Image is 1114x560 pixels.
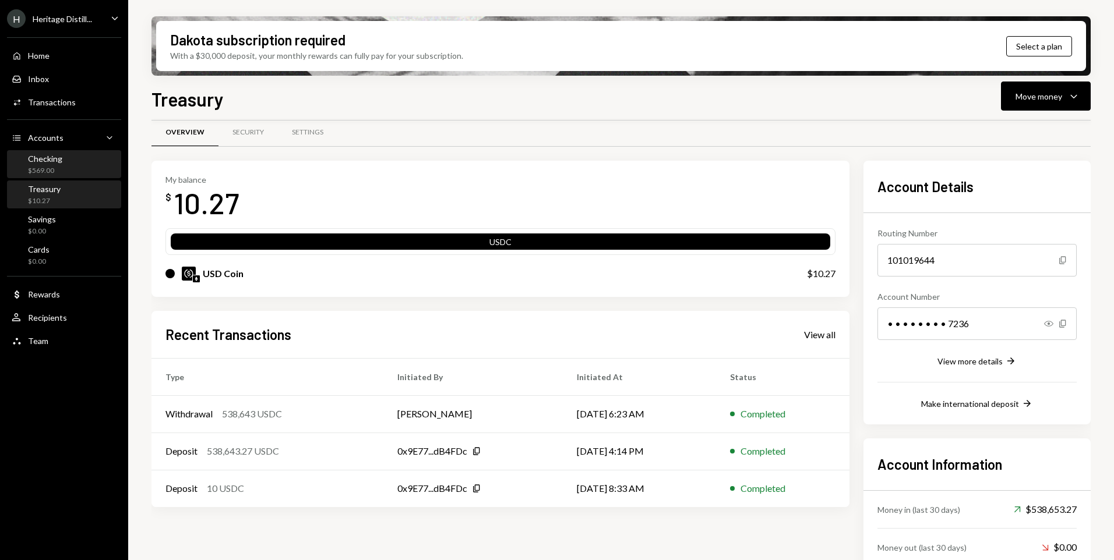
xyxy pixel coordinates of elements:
div: Make international deposit [921,399,1019,409]
div: 10 USDC [207,481,244,495]
div: Treasury [28,184,61,194]
div: View all [804,329,835,341]
div: 101019644 [877,244,1077,277]
div: 0x9E77...dB4FDc [397,481,467,495]
button: Select a plan [1006,36,1072,56]
div: Completed [741,407,785,421]
div: Routing Number [877,227,1077,239]
div: Money in (last 30 days) [877,504,960,516]
th: Type [151,358,383,395]
th: Initiated At [563,358,716,395]
a: Security [218,118,278,147]
a: Recipients [7,307,121,328]
div: View more details [937,356,1003,366]
a: Home [7,45,121,66]
div: Home [28,51,50,61]
a: Savings$0.00 [7,211,121,239]
a: Inbox [7,68,121,89]
div: Recipients [28,313,67,322]
a: Overview [151,118,218,147]
div: Rewards [28,289,60,299]
a: Checking$569.00 [7,150,121,178]
h1: Treasury [151,87,224,111]
h2: Account Details [877,177,1077,196]
td: [DATE] 4:14 PM [563,433,716,470]
a: Team [7,330,121,351]
a: Rewards [7,283,121,304]
div: Money out (last 30 days) [877,541,967,554]
div: $0.00 [28,257,50,267]
div: Deposit [165,481,198,495]
div: H [7,9,26,28]
div: Withdrawal [165,407,213,421]
div: Overview [165,127,205,137]
td: [DATE] 6:23 AM [563,395,716,433]
div: Heritage Distill... [33,14,92,24]
div: Security [232,127,264,137]
div: $ [165,192,171,203]
div: Team [28,336,48,346]
th: Status [716,358,849,395]
div: Completed [741,444,785,458]
div: $569.00 [28,166,62,176]
div: USD Coin [203,267,244,281]
div: 0x9E77...dB4FDc [397,444,467,458]
img: ethereum-mainnet [193,275,200,282]
div: My balance [165,175,239,185]
div: Dakota subscription required [170,30,346,49]
h2: Recent Transactions [165,325,291,344]
div: Cards [28,244,50,254]
td: [PERSON_NAME] [383,395,563,433]
div: • • • • • • • • 7236 [877,307,1077,340]
a: Transactions [7,91,121,112]
div: Move money [1016,90,1062,102]
div: $0.00 [1042,540,1077,554]
a: Cards$0.00 [7,241,121,269]
div: $10.27 [807,267,835,281]
div: 538,643.27 USDC [207,444,279,458]
div: Accounts [28,133,64,143]
div: Deposit [165,444,198,458]
a: Treasury$10.27 [7,180,121,208]
div: With a $30,000 deposit, your monthly rewards can fully pay for your subscription. [170,49,463,62]
button: Make international deposit [921,398,1033,410]
div: $10.27 [28,196,61,206]
th: Initiated By [383,358,563,395]
img: USDC [182,267,196,281]
a: Accounts [7,127,121,148]
td: [DATE] 8:33 AM [563,470,716,507]
a: Settings [278,118,337,147]
div: Completed [741,481,785,495]
div: Transactions [28,97,76,107]
div: $0.00 [28,226,56,236]
button: Move money [1001,81,1091,111]
div: USDC [171,236,830,252]
div: Inbox [28,74,49,84]
div: Checking [28,154,62,164]
button: View more details [937,355,1017,368]
div: Savings [28,214,56,224]
div: Settings [292,127,323,137]
div: $538,653.27 [1014,502,1077,516]
a: View all [804,328,835,341]
h2: Account Information [877,455,1077,474]
div: 10.27 [174,185,239,221]
div: 538,643 USDC [222,407,282,421]
div: Account Number [877,290,1077,303]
